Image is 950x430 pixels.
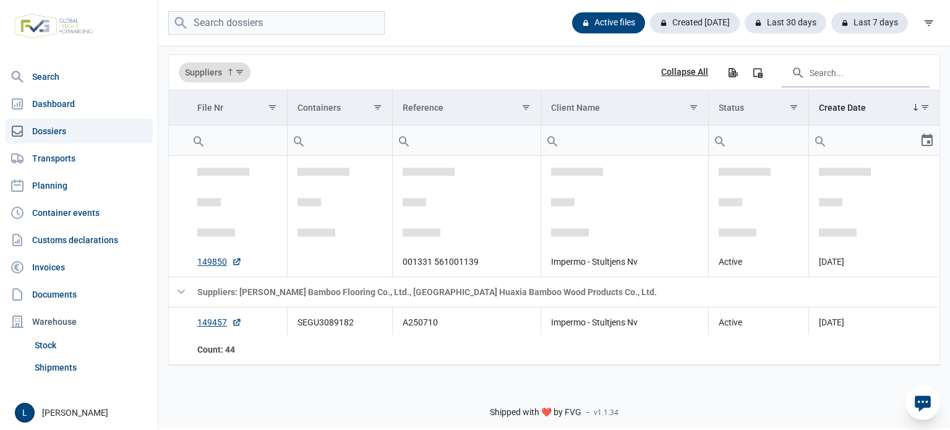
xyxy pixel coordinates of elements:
[808,126,939,156] td: Filter cell
[5,200,153,225] a: Container events
[197,103,223,113] div: File Nr
[594,408,618,418] span: v1.1.34
[709,90,809,126] td: Column Status
[541,126,709,156] td: Filter cell
[373,103,382,112] span: Show filter options for column 'Containers'
[521,103,531,112] span: Show filter options for column 'Reference'
[819,103,866,113] div: Create Date
[541,246,709,277] td: Impermo - Stultjens Nv
[709,307,809,337] td: Active
[187,90,287,126] td: Column File Nr
[586,407,589,418] span: -
[187,126,287,156] td: Filter cell
[5,64,153,89] a: Search
[287,90,392,126] td: Column Containers
[169,55,939,365] div: Data grid with 72 rows and 7 columns
[5,255,153,280] a: Invoices
[920,126,935,155] div: Select
[179,55,930,90] div: Data grid toolbar
[392,307,541,337] td: A250710
[288,126,392,155] input: Filter cell
[809,126,920,155] input: Filter cell
[15,403,150,423] div: [PERSON_NAME]
[5,173,153,198] a: Planning
[5,309,153,334] div: Warehouse
[781,58,930,87] input: Search in the data grid
[187,277,939,307] td: Suppliers: [PERSON_NAME] Bamboo Flooring Co., Ltd., [GEOGRAPHIC_DATA] Huaxia Bamboo Wood Products...
[403,103,443,113] div: Reference
[541,126,563,155] div: Search box
[709,126,731,155] div: Search box
[709,126,809,156] td: Filter cell
[920,103,930,112] span: Show filter options for column 'Create Date'
[918,12,940,34] div: filter
[719,103,744,113] div: Status
[551,103,600,113] div: Client Name
[393,126,541,155] input: Filter cell
[10,9,98,43] img: FVG - Global freight forwarding
[30,356,153,379] a: Shipments
[709,126,808,155] input: Filter cell
[709,246,809,277] td: Active
[287,126,392,156] td: Filter cell
[789,103,798,112] span: Show filter options for column 'Status'
[541,90,709,126] td: Column Client Name
[721,61,743,84] div: Export all data to Excel
[572,12,645,33] div: Active files
[745,12,826,33] div: Last 30 days
[747,61,769,84] div: Column Chooser
[392,90,541,126] td: Column Reference
[831,12,908,33] div: Last 7 days
[393,126,415,155] div: Search box
[287,307,392,337] td: SEGU3089182
[819,317,844,327] span: [DATE]
[392,246,541,277] td: 001331 561001139
[661,67,708,78] div: Collapse All
[268,103,277,112] span: Show filter options for column 'File Nr'
[197,343,277,356] div: File Nr Count: 44
[689,103,698,112] span: Show filter options for column 'Client Name'
[5,228,153,252] a: Customs declarations
[5,282,153,307] a: Documents
[15,403,35,423] button: L
[392,126,541,156] td: Filter cell
[541,126,709,155] input: Filter cell
[187,126,210,155] div: Search box
[197,316,242,329] a: 149457
[235,67,244,77] span: Show filter options for column 'Suppliers'
[168,11,385,35] input: Search dossiers
[5,92,153,116] a: Dashboard
[297,103,341,113] div: Containers
[819,257,844,267] span: [DATE]
[490,407,581,418] span: Shipped with ❤️ by FVG
[809,126,831,155] div: Search box
[650,12,740,33] div: Created [DATE]
[5,119,153,144] a: Dossiers
[187,126,287,155] input: Filter cell
[288,126,310,155] div: Search box
[179,62,250,82] div: Suppliers
[541,307,709,337] td: Impermo - Stultjens Nv
[5,146,153,171] a: Transports
[808,90,939,126] td: Column Create Date
[169,277,187,307] td: Collapse
[30,334,153,356] a: Stock
[197,256,242,268] a: 149850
